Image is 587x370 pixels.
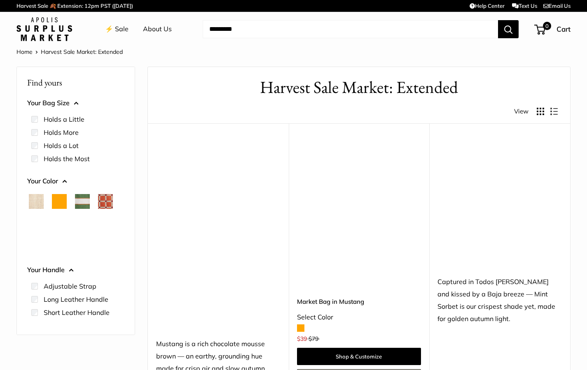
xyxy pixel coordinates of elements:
[98,194,113,209] button: Chenille Window Brick
[309,335,318,342] span: $79
[297,144,421,268] a: Market Bag in MustangMarket Bag in Mustang
[297,348,421,365] a: Shop & Customize
[297,335,307,342] span: $39
[44,308,110,317] label: Short Leather Handle
[470,2,505,9] a: Help Center
[44,114,84,124] label: Holds a Little
[27,74,124,90] p: Find yours
[535,23,571,36] a: 0 Cart
[16,48,33,55] a: Home
[550,108,558,115] button: Display products as list
[543,22,551,30] span: 0
[105,23,129,35] a: ⚡️ Sale
[75,237,90,252] button: Taupe
[537,108,544,115] button: Display products as grid
[557,25,571,33] span: Cart
[44,281,96,291] label: Adjustable Strap
[44,294,108,304] label: Long Leather Handle
[41,48,123,55] span: Harvest Sale Market: Extended
[512,2,537,9] a: Text Us
[498,20,519,38] button: Search
[75,194,90,209] button: Court Green
[27,264,124,276] button: Your Handle
[44,141,79,150] label: Holds a Lot
[160,75,558,99] h1: Harvest Sale Market: Extended
[52,237,67,252] button: Palm Leaf
[27,175,124,187] button: Your Color
[29,194,44,209] button: Natural
[143,23,172,35] a: About Us
[29,237,44,252] button: Mustang
[98,215,113,230] button: Mint Sorbet
[297,311,421,324] div: Select Color
[27,97,124,109] button: Your Bag Size
[437,276,562,325] div: Captured in Todos [PERSON_NAME] and kissed by a Baja breeze — Mint Sorbet is our crispest shade y...
[16,17,72,41] img: Apolis: Surplus Market
[543,2,571,9] a: Email Us
[44,154,90,164] label: Holds the Most
[75,215,90,230] button: Daisy
[16,46,123,57] nav: Breadcrumb
[44,127,79,137] label: Holds More
[29,215,44,230] button: Chenille Window Sage
[203,20,498,38] input: Search...
[52,194,67,209] button: Orange
[297,297,421,306] a: Market Bag in Mustang
[514,106,529,117] span: View
[52,215,67,230] button: Cognac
